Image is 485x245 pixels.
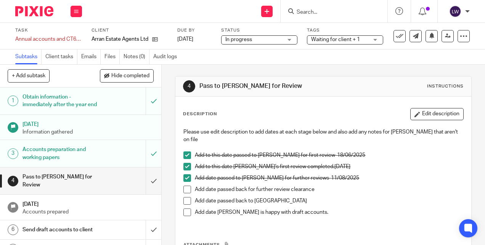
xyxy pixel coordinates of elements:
[104,49,120,64] a: Files
[8,148,18,159] div: 3
[311,37,360,42] span: Waiting for client + 1
[221,27,297,33] label: Status
[15,35,82,43] div: Annual accounts and CT600 return
[8,69,50,82] button: + Add subtask
[81,49,101,64] a: Emails
[92,35,148,43] p: Arran Estate Agents Ltd
[410,108,464,120] button: Edit description
[199,82,340,90] h1: Pass to [PERSON_NAME] for Review
[183,128,463,144] p: Please use edit description to add dates at each stage below and also add any notes for [PERSON_N...
[195,174,463,182] p: Add date passed to [PERSON_NAME] for further reviews-11/08/2025
[22,171,100,191] h1: Pass to [PERSON_NAME] for Review
[427,83,464,89] div: Instructions
[177,27,212,33] label: Due by
[22,208,154,216] p: Accounts prepared
[195,197,463,205] p: Add date passed back to [GEOGRAPHIC_DATA]
[45,49,77,64] a: Client tasks
[195,208,463,216] p: Add date [PERSON_NAME] is happy with draft accounts.
[449,5,461,17] img: svg%3E
[8,95,18,106] div: 1
[177,37,193,42] span: [DATE]
[22,144,100,163] h1: Accounts preparation and working papers
[15,27,82,33] label: Task
[111,73,149,79] span: Hide completed
[15,49,42,64] a: Subtasks
[124,49,149,64] a: Notes (0)
[8,176,18,186] div: 4
[15,6,53,16] img: Pixie
[195,186,463,193] p: Add date passed back for further review clearance
[92,27,168,33] label: Client
[195,151,463,159] p: Add to this date passed to [PERSON_NAME] for first review-18/06/2025
[22,119,154,128] h1: [DATE]
[307,27,383,33] label: Tags
[22,91,100,111] h1: Obtain information - immediately after the year end
[296,9,365,16] input: Search
[100,69,154,82] button: Hide completed
[153,49,181,64] a: Audit logs
[183,111,217,117] p: Description
[225,37,252,42] span: In progress
[195,163,463,170] p: Add to this date [PERSON_NAME]'s first review completed.[DATE]
[22,224,100,235] h1: Send draft accounts to client
[22,128,154,136] p: Information gathered
[183,80,195,92] div: 4
[8,224,18,235] div: 6
[22,199,154,208] h1: [DATE]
